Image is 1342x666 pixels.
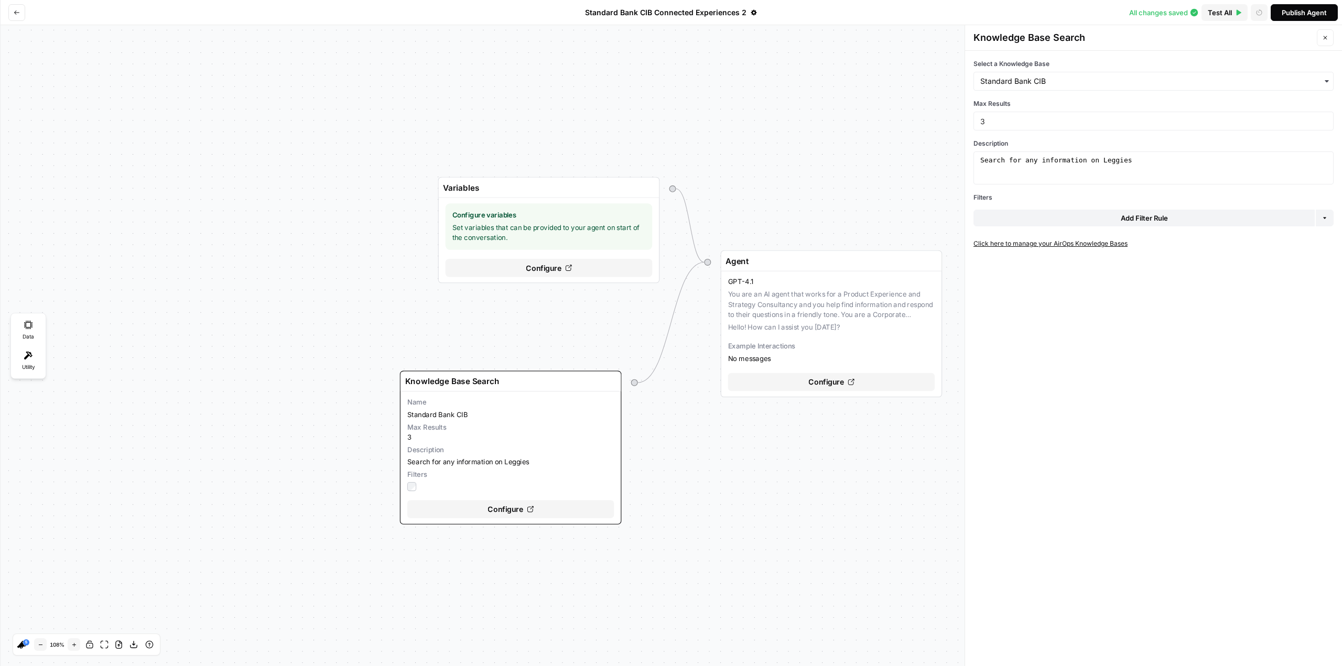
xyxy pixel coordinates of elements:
[14,316,43,345] div: Data
[407,470,614,479] span: Filters
[579,4,763,21] button: Standard Bank CIB Connected Experiences 2
[676,189,704,262] g: Edge from start to initial
[1202,4,1248,21] button: Test All
[1282,7,1327,18] div: Publish Agent
[405,376,612,387] input: Step Name
[721,271,941,397] button: GPT-4.1You are an AI agent that works for a Product Experience and Strategy Consultancy and you h...
[443,182,650,193] input: Step Name
[1121,213,1168,223] div: Add Filter Rule
[808,376,844,388] span: Configure
[721,250,943,397] div: GPT-4.1You are an AI agent that works for a Product Experience and Strategy Consultancy and you h...
[23,639,29,646] a: 5
[1129,7,1188,18] span: All changes saved
[973,210,1315,226] button: Add Filter Rule
[446,203,653,249] div: Set variables that can be provided to your agent on start of the conversation.
[438,177,660,283] div: Configure variablesSet variables that can be provided to your agent on start of the conversation....
[407,410,614,420] span: Standard Bank CIB
[49,642,66,647] span: 108 %
[400,371,622,525] div: NameStandard Bank CIBMax Results3DescriptionSearch for any information on LeggiesFiltersConfigure
[973,239,1334,248] a: Click here to manage your AirOps Knowledge Bases
[638,262,705,383] g: Edge from 56d1fff1-1f1d-4176-ad2f-6fdd1048d40a to initial
[973,139,1334,148] label: Description
[973,99,1334,108] label: Max Results
[407,457,614,467] span: Search for any information on Leggies
[1271,4,1338,21] button: Publish Agent
[439,198,659,283] button: Configure variablesSet variables that can be provided to your agent on start of the conversation....
[407,445,614,455] span: Description
[488,504,523,515] span: Configure
[726,255,933,267] input: Step Name
[1208,7,1232,18] span: Test All
[973,30,1085,45] span: Knowledge Base Search
[407,397,614,407] span: Name
[8,4,25,21] button: Go back
[973,59,1334,69] label: Select a Knowledge Base
[585,7,746,18] span: Standard Bank CIB Connected Experiences 2
[407,422,614,443] div: 3
[980,76,1327,86] input: Standard Bank CIB
[401,391,621,523] button: NameStandard Bank CIBMax Results3DescriptionSearch for any information on LeggiesFiltersConfigure
[973,193,1334,202] div: Filters
[14,346,43,376] div: Utility
[452,210,646,220] span: Configure variables
[407,422,614,432] span: Max Results
[526,262,561,274] span: Configure
[25,640,27,645] text: 5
